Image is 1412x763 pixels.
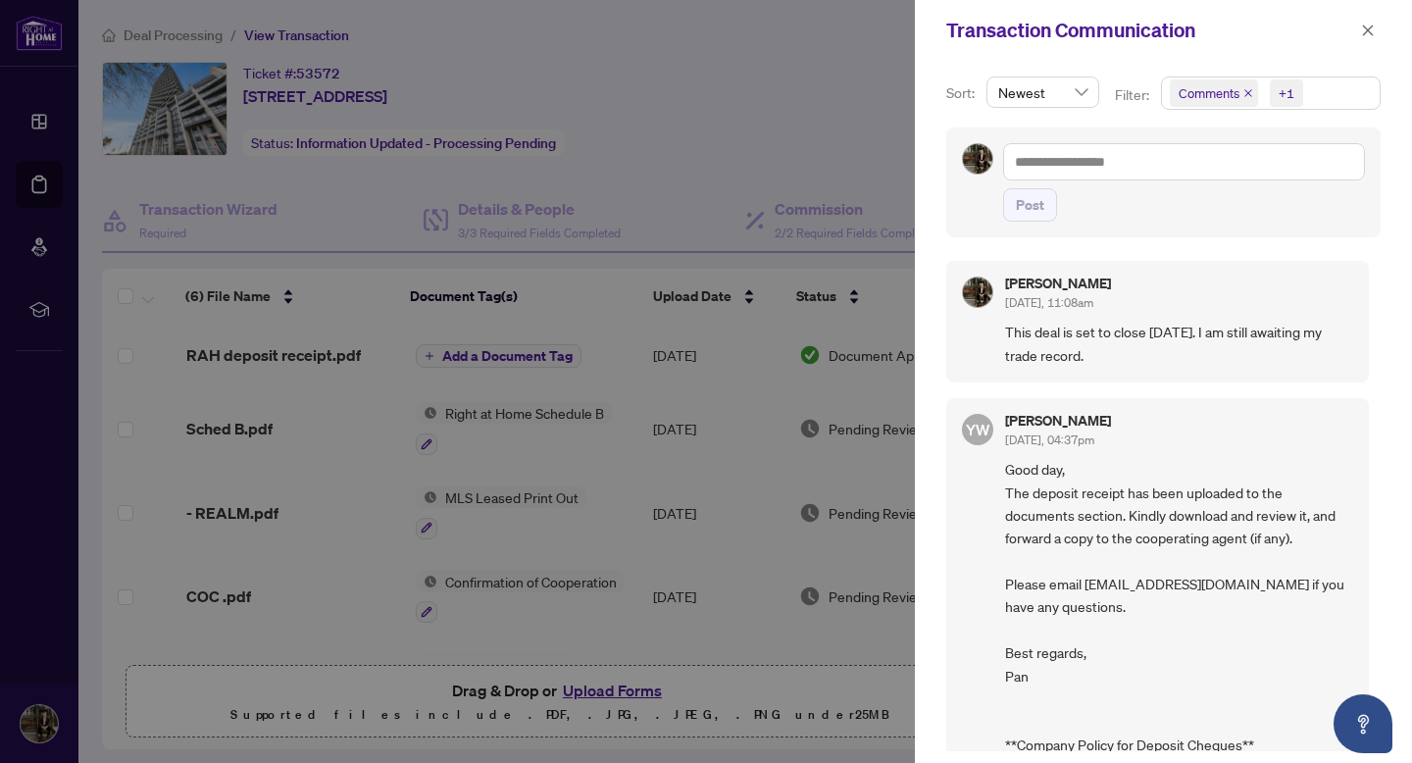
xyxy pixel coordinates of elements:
span: [DATE], 11:08am [1005,295,1093,310]
button: Open asap [1334,694,1392,753]
span: YW [966,418,990,441]
button: Post [1003,188,1057,222]
span: close [1243,88,1253,98]
p: Sort: [946,82,979,104]
span: Newest [998,77,1087,107]
span: Comments [1170,79,1258,107]
img: Profile Icon [963,144,992,174]
span: [DATE], 04:37pm [1005,432,1094,447]
h5: [PERSON_NAME] [1005,277,1111,290]
p: Filter: [1115,84,1152,106]
div: +1 [1279,83,1294,103]
h5: [PERSON_NAME] [1005,414,1111,428]
img: Profile Icon [963,278,992,307]
span: Comments [1179,83,1239,103]
div: Transaction Communication [946,16,1355,45]
span: This deal is set to close [DATE]. I am still awaiting my trade record. [1005,321,1353,367]
span: close [1361,24,1375,37]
